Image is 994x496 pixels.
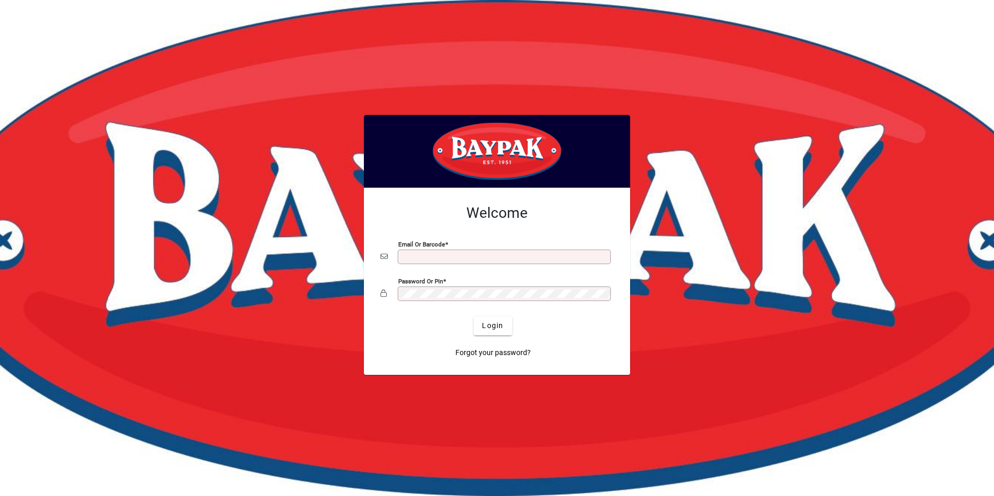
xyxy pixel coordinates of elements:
h2: Welcome [381,204,613,222]
span: Login [482,320,503,331]
mat-label: Password or Pin [398,277,443,284]
span: Forgot your password? [455,347,531,358]
mat-label: Email or Barcode [398,240,445,247]
button: Login [474,317,512,335]
a: Forgot your password? [451,344,535,362]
